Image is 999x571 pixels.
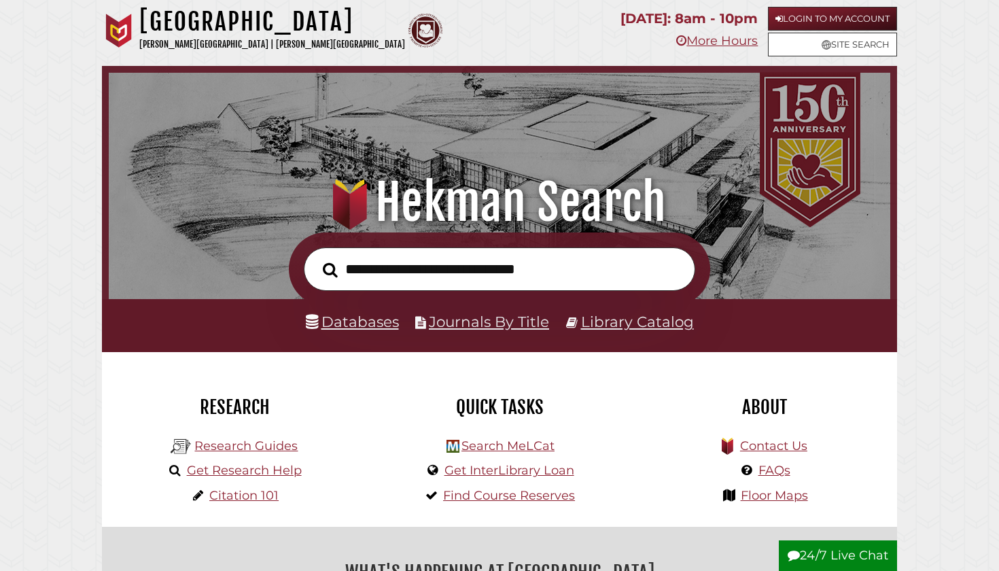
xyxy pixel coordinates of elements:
a: Login to My Account [768,7,897,31]
a: Contact Us [740,438,807,453]
a: Get InterLibrary Loan [444,463,574,478]
a: Databases [306,313,399,330]
img: Calvin Theological Seminary [408,14,442,48]
p: [DATE]: 8am - 10pm [620,7,758,31]
a: Search MeLCat [461,438,555,453]
a: Find Course Reserves [443,488,575,503]
img: Calvin University [102,14,136,48]
h2: About [642,396,887,419]
a: FAQs [758,463,790,478]
a: Site Search [768,33,897,56]
p: [PERSON_NAME][GEOGRAPHIC_DATA] | [PERSON_NAME][GEOGRAPHIC_DATA] [139,37,405,52]
a: Research Guides [194,438,298,453]
h2: Research [112,396,357,419]
h1: Hekman Search [124,173,875,232]
a: More Hours [676,33,758,48]
a: Library Catalog [581,313,694,330]
img: Hekman Library Logo [446,440,459,453]
a: Journals By Title [429,313,549,330]
a: Citation 101 [209,488,279,503]
button: Search [316,258,345,281]
img: Hekman Library Logo [171,436,191,457]
h2: Quick Tasks [377,396,622,419]
h1: [GEOGRAPHIC_DATA] [139,7,405,37]
a: Floor Maps [741,488,808,503]
i: Search [323,262,338,278]
a: Get Research Help [187,463,302,478]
